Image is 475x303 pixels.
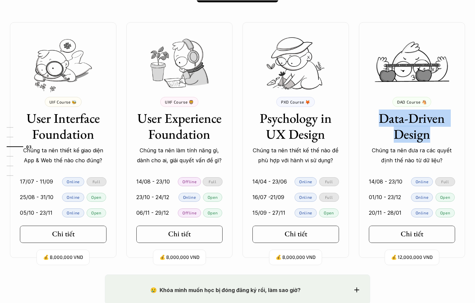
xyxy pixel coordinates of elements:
p: Full [325,195,333,199]
p: 14/08 - 23/10 [136,177,170,187]
p: Chúng ta nên thiết kế thế nào để phù hợp với hành vi sử dụng? [252,145,339,166]
p: Open [440,195,450,199]
p: Online [416,195,429,199]
a: Chi tiết [252,226,339,243]
p: UIF Course 🐝 [49,100,77,104]
strong: 😢 Khóa mình muốn học bị đóng đăng ký rồi, làm sao giờ? [150,287,301,293]
p: Online [67,210,80,215]
p: Full [93,179,100,184]
p: 💰 12,000,000 VND [391,253,433,262]
p: Offline [182,210,196,215]
p: Open [91,195,101,199]
h3: User Experience Foundation [136,110,223,142]
p: 20/11 - 28/01 [369,208,401,218]
p: 💰 8,000,000 VND [276,253,315,262]
p: Open [324,210,334,215]
p: Full [209,179,216,184]
p: Online [183,195,196,199]
strong: 03 [26,144,32,149]
p: PXD Course 🦊 [281,100,310,104]
p: Online [299,210,312,215]
p: 23/10 - 24/12 [136,192,169,202]
h5: Chi tiết [401,230,423,238]
p: 14/04 - 23/06 [252,177,287,187]
p: Open [91,210,101,215]
p: Full [325,179,333,184]
p: Chúng ta nên đưa ra các quyết định thế nào từ dữ liệu? [369,145,455,166]
p: Online [299,179,312,184]
p: Online [416,179,429,184]
p: Chúng ta nên làm tính năng gì, dành cho ai, giải quyết vấn đề gì? [136,145,223,166]
a: Chi tiết [369,226,455,243]
p: 01/10 - 23/12 [369,192,401,202]
p: Full [441,179,449,184]
p: 💰 8,000,000 VND [160,253,199,262]
p: Online [67,179,80,184]
p: Open [208,195,218,199]
a: Chi tiết [136,226,223,243]
a: 03 [7,143,38,151]
p: UXF Course 🦁 [165,100,194,104]
h5: Chi tiết [52,230,75,238]
p: Online [416,210,429,215]
p: Offline [182,179,196,184]
p: 15/09 - 27/11 [252,208,285,218]
h3: Psychology in UX Design [252,110,339,142]
p: Open [208,210,218,215]
h3: Data-Driven Design [369,110,455,142]
p: 14/08 - 23/10 [369,177,402,187]
p: DAD Course 🐴 [397,100,427,104]
p: Open [440,210,450,215]
h5: Chi tiết [285,230,307,238]
p: Online [299,195,312,199]
p: 06/11 - 29/12 [136,208,169,218]
p: 16/07 -21/09 [252,192,284,202]
h5: Chi tiết [168,230,191,238]
p: 💰 8,000,000 VND [43,253,83,262]
p: Online [67,195,80,199]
